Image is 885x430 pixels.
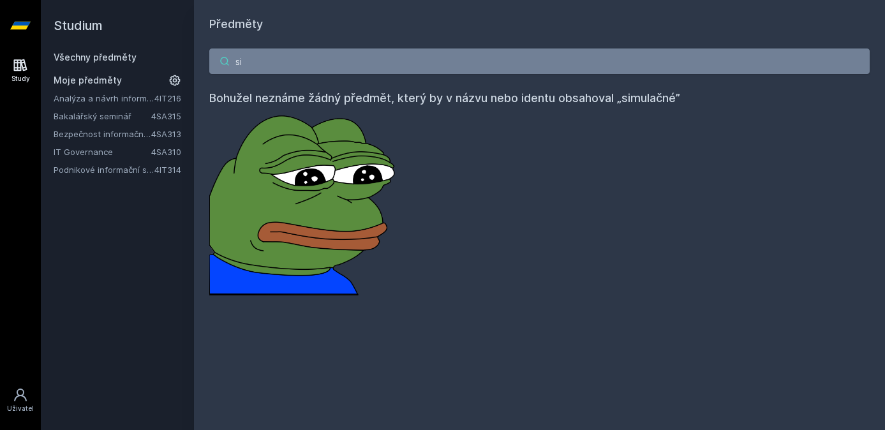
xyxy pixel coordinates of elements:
a: 4IT216 [154,93,181,103]
a: Všechny předměty [54,52,137,63]
a: Podnikové informační systémy [54,163,154,176]
span: Moje předměty [54,74,122,87]
a: 4IT314 [154,165,181,175]
h1: Předměty [209,15,870,33]
a: Uživatel [3,381,38,420]
a: Study [3,51,38,90]
a: 4SA310 [151,147,181,157]
a: IT Governance [54,145,151,158]
a: Bezpečnost informačních systémů [54,128,151,140]
input: Název nebo ident předmětu… [209,48,870,74]
a: Bakalářský seminář [54,110,151,122]
h4: Bohužel neznáme žádný předmět, který by v názvu nebo identu obsahoval „simulačné” [209,89,870,107]
div: Uživatel [7,404,34,413]
a: Analýza a návrh informačních systémů [54,92,154,105]
img: error_picture.png [209,107,401,295]
a: 4SA315 [151,111,181,121]
div: Study [11,74,30,84]
a: 4SA313 [151,129,181,139]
